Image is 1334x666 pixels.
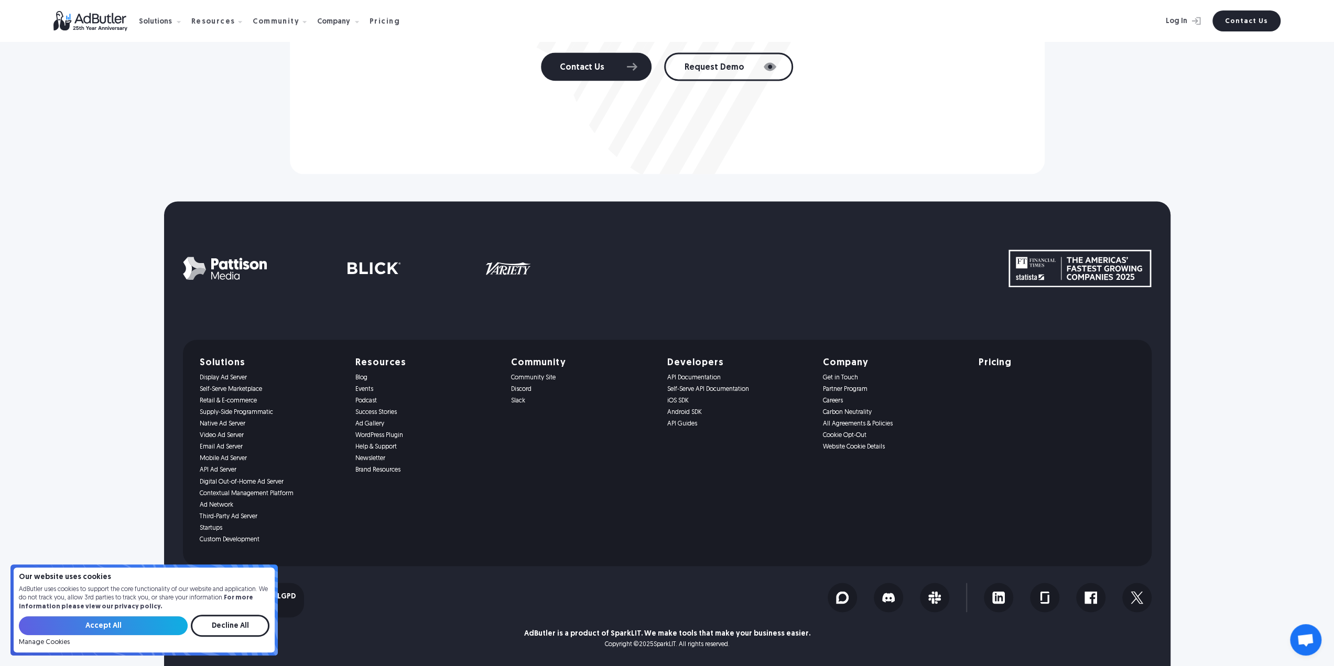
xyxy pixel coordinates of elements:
[920,583,949,612] a: Slack Icon
[19,585,269,612] p: AdButler uses cookies to support the core functionality of our website and application. We do not...
[667,420,810,428] a: API Guides
[928,591,941,604] img: Slack Icon
[667,374,810,381] a: API Documentation
[1038,591,1051,604] img: Glassdoor Icon
[355,443,498,451] a: Help & Support
[823,420,966,428] a: All Agreements & Policies
[667,358,810,368] h5: Developers
[1122,583,1152,612] a: X Icon
[200,455,343,462] a: Mobile Ad Server
[1138,10,1206,31] a: Log In
[355,420,498,428] a: Ad Gallery
[984,583,1013,612] a: LinkedIn Icon
[511,386,654,393] a: Discord
[667,409,810,416] a: Android SDK
[200,443,343,451] a: Email Ad Server
[828,583,857,612] a: Discourse Icon
[823,432,966,439] a: Cookie Opt-Out
[524,630,810,637] p: AdButler is a product of SparkLIT. We make tools that make your business easier.
[511,397,654,405] a: Slack
[200,358,343,368] h5: Solutions
[823,443,966,451] a: Website Cookie Details
[639,641,654,647] span: 2025
[823,358,966,368] h5: Company
[823,409,966,416] a: Carbon Neutrality
[511,374,654,381] a: Community Site
[979,358,1012,368] h5: Pricing
[836,591,849,604] img: Discourse Icon
[1076,583,1105,612] a: Facebook Icon
[19,639,70,646] a: Manage Cookies
[200,386,343,393] a: Self-Serve Marketplace
[1212,10,1281,31] a: Contact Us
[355,397,498,405] a: Podcast
[355,386,498,393] a: Events
[200,536,343,543] a: Custom Development
[605,640,730,648] p: Copyright © SparkLIT. All rights reserved.
[1131,591,1143,604] img: X Icon
[200,397,343,405] a: Retail & E-commerce
[200,466,343,474] a: API Ad Server
[253,18,299,26] div: Community
[823,397,966,405] a: Careers
[191,615,269,637] input: Decline All
[200,409,343,416] a: Supply-Side Programmatic
[882,591,895,604] img: Discord Icon
[355,432,498,439] a: WordPress Plugin
[541,52,652,81] a: Contact Us
[19,616,188,635] input: Accept All
[823,374,966,381] a: Get in Touch
[200,374,343,381] a: Display Ad Server
[200,501,343,508] a: Ad Network
[200,489,343,497] a: Contextual Management Platform
[200,524,343,531] a: Startups
[664,52,793,81] a: Request Demo
[200,420,343,428] a: Native Ad Server
[667,386,810,393] a: Self-Serve API Documentation
[992,591,1005,604] img: LinkedIn Icon
[355,358,498,368] h5: Resources
[1030,583,1059,612] a: Glassdoor Icon
[191,18,235,26] div: Resources
[355,409,498,416] a: Success Stories
[823,386,966,393] a: Partner Program
[19,574,269,581] h4: Our website uses cookies
[200,512,343,520] a: Third-Party Ad Server
[355,466,498,474] a: Brand Resources
[200,432,343,439] a: Video Ad Server
[1290,624,1321,656] a: Open chat
[355,455,498,462] a: Newsletter
[139,18,172,26] div: Solutions
[277,593,296,600] div: LGPD
[667,397,810,405] a: iOS SDK
[355,374,498,381] a: Blog
[511,358,654,368] h5: Community
[370,18,400,26] div: Pricing
[874,583,903,612] a: Discord Icon
[370,16,408,26] a: Pricing
[317,18,350,26] div: Company
[1084,591,1097,604] img: Facebook Icon
[979,358,1122,368] a: Pricing
[200,478,343,485] a: Digital Out-of-Home Ad Server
